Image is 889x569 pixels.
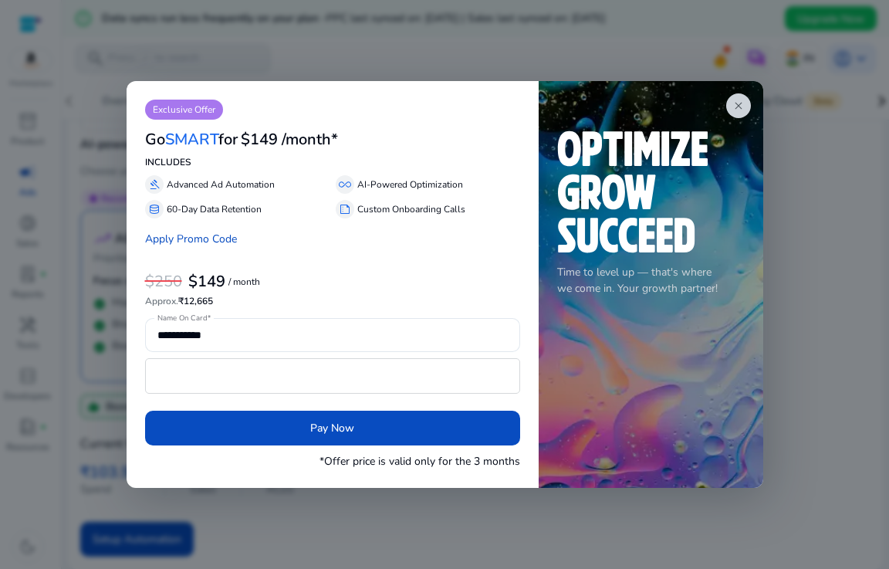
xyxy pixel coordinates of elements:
[167,202,262,216] p: 60-Day Data Retention
[228,277,260,287] p: / month
[145,130,238,149] h3: Go for
[145,155,520,169] p: INCLUDES
[145,296,520,307] h6: ₹12,665
[145,273,182,291] h3: $250
[165,129,218,150] span: SMART
[145,411,520,445] button: Pay Now
[339,203,351,215] span: summarize
[145,100,223,120] p: Exclusive Offer
[319,453,520,469] p: *Offer price is valid only for the 3 months
[732,100,745,112] span: close
[148,178,161,191] span: gavel
[188,271,225,292] b: $149
[145,295,178,307] span: Approx.
[167,178,275,191] p: Advanced Ad Automation
[157,313,207,323] mat-label: Name On Card
[357,178,463,191] p: AI-Powered Optimization
[154,361,512,391] iframe: Secure card payment input frame
[357,202,465,216] p: Custom Onboarding Calls
[557,264,745,296] p: Time to level up — that's where we come in. Your growth partner!
[339,178,351,191] span: all_inclusive
[310,420,354,436] span: Pay Now
[145,232,237,246] a: Apply Promo Code
[148,203,161,215] span: database
[241,130,338,149] h3: $149 /month*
